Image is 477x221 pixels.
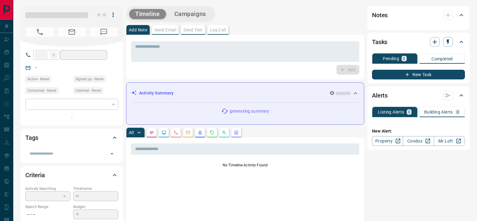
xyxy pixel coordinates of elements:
svg: Requests [210,130,215,135]
p: Actively Searching: [25,186,70,191]
span: Claimed - Never [75,88,101,94]
p: 0 [456,110,459,114]
p: All [129,130,134,135]
p: Building Alerts [424,110,453,114]
div: Alerts [372,88,465,103]
h2: Alerts [372,91,388,100]
svg: Lead Browsing Activity [161,130,166,135]
div: Tasks [372,35,465,49]
h2: Notes [372,10,388,20]
svg: Agent Actions [234,130,239,135]
div: Notes [372,8,465,22]
p: No Timeline Activity Found [131,162,359,168]
span: No Number [89,27,118,37]
p: Activity Summary [139,90,173,96]
span: Signed up - Never [75,76,104,82]
div: Tags [25,130,118,145]
svg: Calls [173,130,178,135]
a: Property [372,136,403,146]
div: Activity Summary [131,88,359,99]
svg: Opportunities [222,130,227,135]
p: 0 [403,56,405,61]
button: Campaigns [168,9,212,19]
svg: Emails [186,130,190,135]
button: Open [108,149,116,158]
p: Listing Alerts [378,110,404,114]
h2: Tags [25,133,38,143]
span: No Email [57,27,86,37]
svg: Notes [149,130,154,135]
p: Completed [431,57,453,61]
h2: Criteria [25,170,45,180]
p: Budget: [73,204,118,210]
p: -- - -- [25,210,70,219]
p: Timeframe: [73,186,118,191]
div: Criteria [25,168,118,182]
button: Timeline [129,9,166,19]
a: Mr.Loft [434,136,465,146]
p: 0 [408,110,410,114]
a: -- [35,65,37,70]
p: Search Range: [25,204,70,210]
button: New Task [372,70,465,79]
a: Condos [403,136,434,146]
span: Contacted - Never [27,88,56,94]
p: New Alert: [372,128,465,134]
p: Pending [383,56,399,61]
p: generating summary [230,108,269,114]
p: Add Note [129,28,147,32]
span: Active - Never [27,76,49,82]
span: No Number [25,27,54,37]
h2: Tasks [372,37,387,47]
svg: Listing Alerts [198,130,202,135]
